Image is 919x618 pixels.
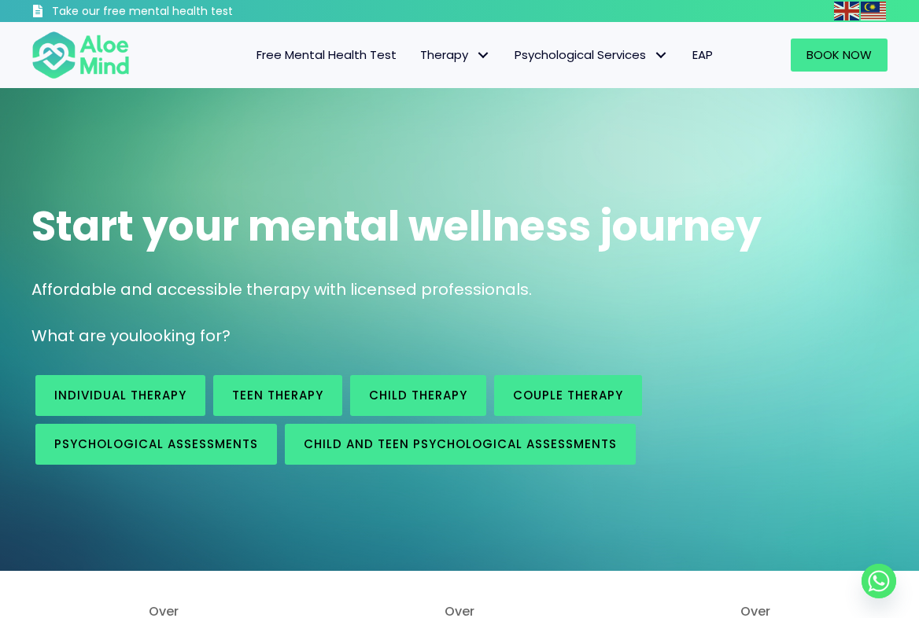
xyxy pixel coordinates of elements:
[494,375,642,416] a: Couple therapy
[692,46,713,63] span: EAP
[31,30,130,79] img: Aloe mind Logo
[861,2,886,20] img: ms
[834,2,861,20] a: English
[791,39,888,72] a: Book Now
[31,197,762,255] span: Start your mental wellness journey
[31,325,138,347] span: What are you
[31,278,888,301] p: Affordable and accessible therapy with licensed professionals.
[862,564,896,598] a: Whatsapp
[35,424,277,465] a: Psychological assessments
[503,39,681,72] a: Psychological ServicesPsychological Services: submenu
[420,46,491,63] span: Therapy
[146,39,724,72] nav: Menu
[52,4,298,20] h3: Take our free mental health test
[650,43,673,66] span: Psychological Services: submenu
[472,43,495,66] span: Therapy: submenu
[861,2,888,20] a: Malay
[285,424,636,465] a: Child and Teen Psychological assessments
[54,387,186,403] span: Individual therapy
[369,387,467,403] span: Child Therapy
[257,46,397,63] span: Free Mental Health Test
[408,39,503,72] a: TherapyTherapy: submenu
[232,387,323,403] span: Teen Therapy
[213,375,342,416] a: Teen Therapy
[31,4,298,22] a: Take our free mental health test
[54,436,258,452] span: Psychological assessments
[35,375,205,416] a: Individual therapy
[681,39,725,72] a: EAP
[138,325,231,347] span: looking for?
[834,2,859,20] img: en
[350,375,486,416] a: Child Therapy
[513,387,623,403] span: Couple therapy
[304,436,617,452] span: Child and Teen Psychological assessments
[515,46,669,63] span: Psychological Services
[806,46,872,63] span: Book Now
[245,39,408,72] a: Free Mental Health Test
